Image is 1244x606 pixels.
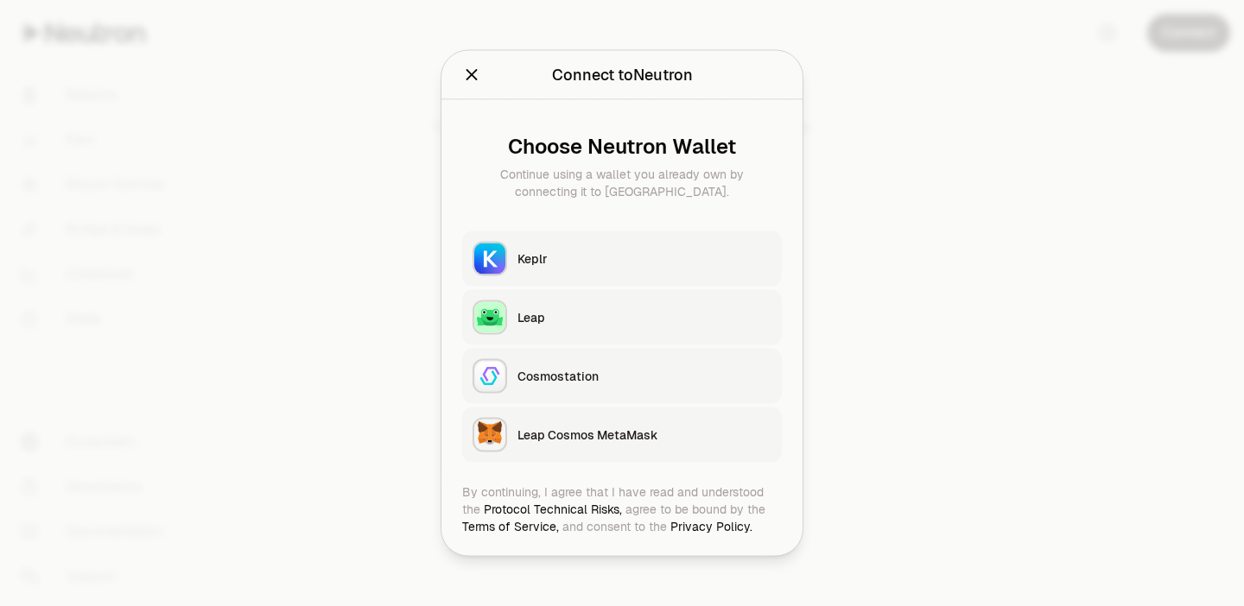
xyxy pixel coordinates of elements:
div: Keplr [517,250,771,268]
img: Leap [474,302,505,333]
div: Cosmostation [517,368,771,385]
div: By continuing, I agree that I have read and understood the agree to be bound by the and consent t... [462,483,782,535]
button: Leap Cosmos MetaMaskLeap Cosmos MetaMask [462,407,782,463]
a: Privacy Policy. [670,519,752,534]
div: Continue using a wallet you already own by connecting it to [GEOGRAPHIC_DATA]. [476,166,768,200]
a: Terms of Service, [462,519,559,534]
button: CosmostationCosmostation [462,349,782,404]
img: Cosmostation [474,361,505,392]
div: Choose Neutron Wallet [476,135,768,159]
img: Keplr [474,243,505,275]
div: Leap [517,309,771,326]
div: Connect to Neutron [552,63,693,87]
button: LeapLeap [462,290,782,345]
button: KeplrKeplr [462,231,782,287]
a: Protocol Technical Risks, [484,502,622,517]
img: Leap Cosmos MetaMask [474,420,505,451]
button: Close [462,63,481,87]
div: Leap Cosmos MetaMask [517,426,771,444]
